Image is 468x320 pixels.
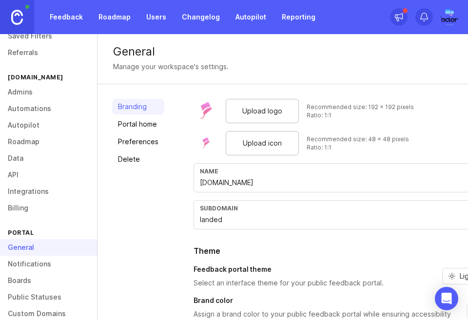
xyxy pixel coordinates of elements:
[113,61,229,72] div: Manage your workspace's settings.
[448,272,456,280] svg: prefix icon Sun
[194,278,384,288] p: Select an interface theme for your public feedback portal.
[112,134,164,150] a: Preferences
[112,116,164,132] a: Portal home
[435,287,458,310] div: Open Intercom Messenger
[307,143,409,151] div: Ratio: 1:1
[93,8,136,26] a: Roadmap
[176,8,226,26] a: Changelog
[44,8,89,26] a: Feedback
[307,103,414,111] div: Recommended size: 192 x 192 pixels
[140,8,172,26] a: Users
[441,8,458,26] button: Mojave Sales
[11,10,23,25] img: Canny Home
[194,296,459,305] h3: Brand color
[242,106,282,116] span: Upload logo
[112,151,164,167] a: Delete
[307,111,414,119] div: Ratio: 1:1
[230,8,272,26] a: Autopilot
[243,138,282,149] span: Upload icon
[437,8,462,26] img: Mojave Sales
[112,99,164,114] a: Branding
[276,8,321,26] a: Reporting
[307,135,409,143] div: Recommended size: 48 x 48 pixels
[194,264,384,274] h3: Feedback portal theme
